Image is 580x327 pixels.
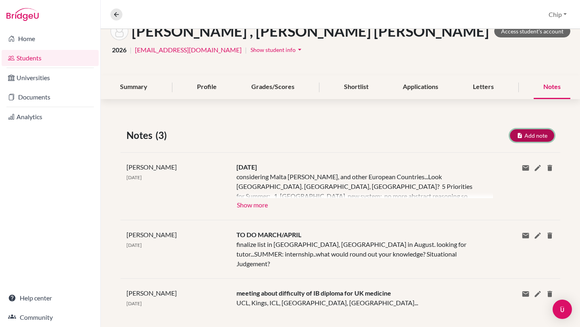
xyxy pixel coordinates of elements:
a: Students [2,50,99,66]
div: Open Intercom Messenger [553,300,572,319]
span: [PERSON_NAME] [126,163,177,171]
span: 2026 [112,45,126,55]
img: Chan Myae Scarlett Chen Nay Chi 's avatar [110,22,128,40]
span: (3) [155,128,170,143]
a: Help center [2,290,99,306]
a: Access student's account [494,25,570,37]
span: [PERSON_NAME] [126,289,177,297]
img: Bridge-U [6,8,39,21]
div: Profile [187,75,226,99]
button: Add note [510,129,554,142]
div: Summary [110,75,157,99]
span: [DATE] [236,163,257,171]
div: Shortlist [334,75,378,99]
span: [DATE] [126,300,142,306]
span: [DATE] [126,174,142,180]
a: Community [2,309,99,325]
div: Notes [534,75,570,99]
a: Documents [2,89,99,105]
a: Home [2,31,99,47]
a: [EMAIL_ADDRESS][DOMAIN_NAME] [135,45,242,55]
span: | [130,45,132,55]
span: meeting about difficulty of IB diploma for UK medicine [236,289,391,297]
h1: [PERSON_NAME] , [PERSON_NAME] [PERSON_NAME] [132,23,489,40]
a: Analytics [2,109,99,125]
div: Letters [463,75,503,99]
div: considering Malta [PERSON_NAME], and other European Countries...Look [GEOGRAPHIC_DATA]. [GEOGRAPH... [236,172,481,198]
i: arrow_drop_down [296,46,304,54]
span: Notes [126,128,155,143]
div: Applications [393,75,448,99]
span: [DATE] [126,242,142,248]
span: | [245,45,247,55]
span: TO DO MARCH/APRIL [236,231,301,238]
span: [PERSON_NAME] [126,231,177,238]
span: Show student info [251,46,296,53]
button: Show student infoarrow_drop_down [250,43,304,56]
div: Grades/Scores [242,75,304,99]
button: Chip [545,7,570,22]
div: finalize list in [GEOGRAPHIC_DATA], [GEOGRAPHIC_DATA] in August. looking for tutor...SUMMER: inte... [230,230,487,269]
div: UCL, Kings, ICL, [GEOGRAPHIC_DATA], [GEOGRAPHIC_DATA]... [230,288,487,308]
a: Universities [2,70,99,86]
button: Show more [236,198,268,210]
